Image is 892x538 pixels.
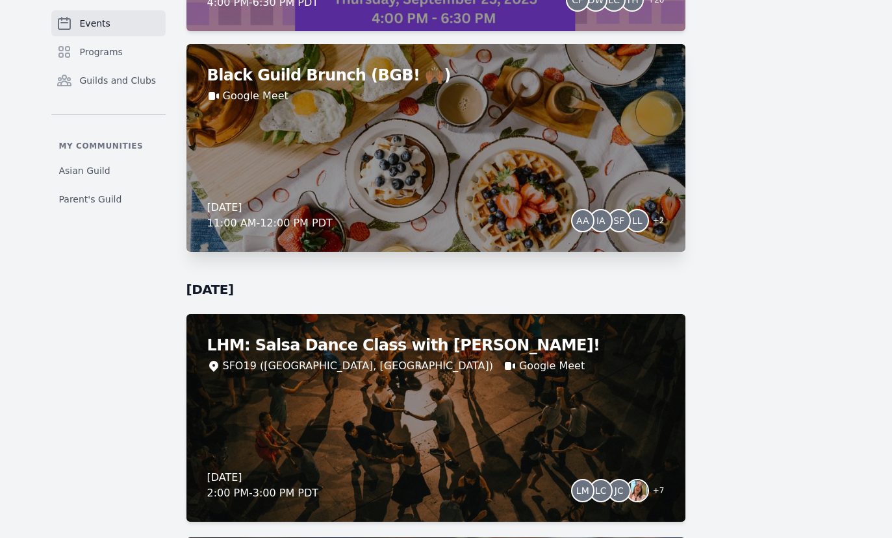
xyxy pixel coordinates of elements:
[576,216,589,225] span: AA
[51,39,166,65] a: Programs
[519,358,585,374] a: Google Meet
[186,44,685,252] a: Black Guild Brunch (BGB! 🙌🏾)Google Meet[DATE]11:00 AM-12:00 PM PDTAAIASFLL+2
[51,159,166,182] a: Asian Guild
[645,213,665,231] span: + 2
[207,470,319,501] div: [DATE] 2:00 PM - 3:00 PM PDT
[207,335,665,356] h2: LHM: Salsa Dance Class with [PERSON_NAME]!
[186,280,685,299] h2: [DATE]
[51,10,166,211] nav: Sidebar
[615,486,624,495] span: JC
[80,74,157,87] span: Guilds and Clubs
[613,216,624,225] span: SF
[207,65,665,86] h2: Black Guild Brunch (BGB! 🙌🏾)
[595,486,607,495] span: LC
[59,193,122,206] span: Parent's Guild
[51,188,166,211] a: Parent's Guild
[51,141,166,151] p: My communities
[80,17,110,30] span: Events
[207,200,333,231] div: [DATE] 11:00 AM - 12:00 PM PDT
[632,216,643,225] span: LL
[80,45,123,58] span: Programs
[59,164,110,177] span: Asian Guild
[596,216,605,225] span: IA
[223,88,288,104] a: Google Meet
[576,486,589,495] span: LM
[51,10,166,36] a: Events
[186,314,685,522] a: LHM: Salsa Dance Class with [PERSON_NAME]!SFO19 ([GEOGRAPHIC_DATA], [GEOGRAPHIC_DATA])Google Meet...
[51,67,166,93] a: Guilds and Clubs
[645,483,665,501] span: + 7
[223,358,493,374] div: SFO19 ([GEOGRAPHIC_DATA], [GEOGRAPHIC_DATA])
